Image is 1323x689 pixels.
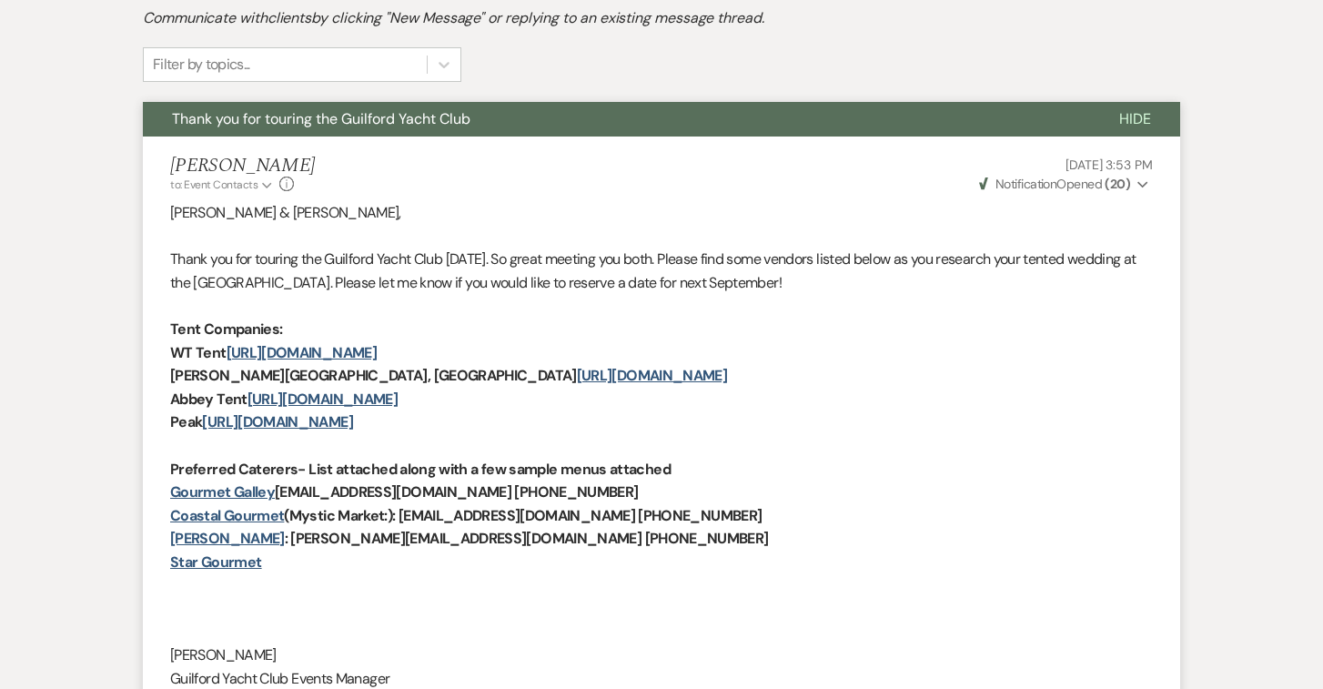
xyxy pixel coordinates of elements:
a: [URL][DOMAIN_NAME] [577,366,727,385]
strong: Peak [170,412,202,431]
button: NotificationOpened (20) [976,175,1153,194]
a: [PERSON_NAME] [170,529,285,548]
h2: Communicate with clients by clicking "New Message" or replying to an existing message thread. [143,7,1180,29]
span: Hide [1119,109,1151,128]
button: Thank you for touring the Guilford Yacht Club [143,102,1090,137]
strong: [EMAIL_ADDRESS][DOMAIN_NAME] [PHONE_NUMBER] [275,482,638,502]
a: [URL][DOMAIN_NAME] [202,412,352,431]
strong: WT Tent [170,343,227,362]
a: Gourmet Galley [170,482,275,502]
strong: [PERSON_NAME][GEOGRAPHIC_DATA], [GEOGRAPHIC_DATA] [170,366,577,385]
p: [PERSON_NAME] [170,643,1153,667]
strong: : [PERSON_NAME][EMAIL_ADDRESS][DOMAIN_NAME] [PHONE_NUMBER] [285,529,769,548]
span: to: Event Contacts [170,177,258,192]
p: Thank you for touring the Guilford Yacht Club [DATE]. So great meeting you both. Please find some... [170,248,1153,294]
span: Notification [995,176,1056,192]
div: Filter by topics... [153,54,250,76]
a: [URL][DOMAIN_NAME] [227,343,377,362]
span: Opened [979,176,1131,192]
button: Hide [1090,102,1180,137]
a: [URL][DOMAIN_NAME] [247,390,398,409]
button: to: Event Contacts [170,177,275,193]
span: [DATE] 3:53 PM [1065,157,1153,173]
strong: ( 20 ) [1105,176,1130,192]
strong: Abbey Tent [170,390,247,409]
a: Coastal Gourmet [170,506,284,525]
a: Star Gourmet [170,552,261,572]
h5: [PERSON_NAME] [170,155,315,177]
p: [PERSON_NAME] & [PERSON_NAME], [170,201,1153,225]
strong: Preferred Caterers- List attached along with a few sample menus attached [170,460,671,479]
strong: Tent Companies: [170,319,282,339]
span: Thank you for touring the Guilford Yacht Club [172,109,470,128]
strong: (Mystic Market:): [EMAIL_ADDRESS][DOMAIN_NAME] [PHONE_NUMBER] [284,506,762,525]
